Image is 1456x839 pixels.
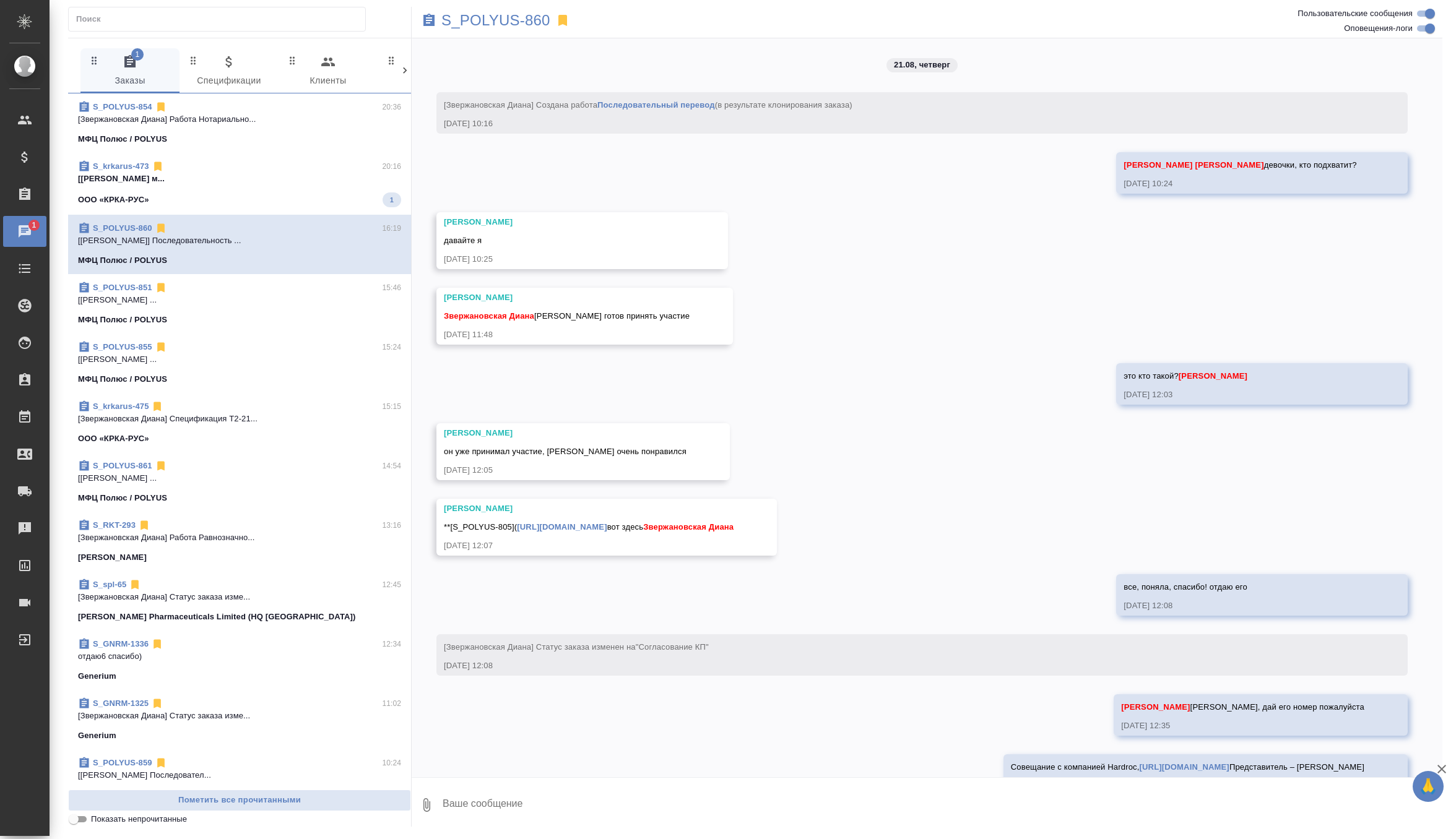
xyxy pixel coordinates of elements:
svg: Отписаться [152,160,164,173]
span: это кто такой? [1124,371,1247,381]
span: Оповещения-логи [1344,22,1413,35]
p: МФЦ Полюс / POLYUS [78,373,167,385]
p: [Звержановская Диана] Работа Равнозначно... [78,531,401,544]
span: Заказы [88,54,172,88]
span: 1 [24,219,43,231]
div: [DATE] 10:25 [444,253,685,265]
div: [PERSON_NAME] [444,502,734,515]
p: 15:46 [382,282,401,294]
p: МФЦ Полюс / POLYUS [78,492,167,504]
p: 20:16 [382,160,401,173]
p: [[PERSON_NAME]] Последовательность ... [78,234,401,247]
span: девочки, кто подхватит? [1124,160,1356,170]
span: 1 [131,48,144,61]
p: 12:45 [382,579,401,591]
p: МФЦ Полюс / POLYUS [78,314,167,326]
a: 1 [3,216,46,247]
svg: Зажми и перетащи, чтобы поменять порядок вкладок [287,54,298,66]
svg: Отписаться [155,282,167,294]
a: S_spl-65 [93,580,126,589]
a: [URL][DOMAIN_NAME] [517,522,607,531]
span: [PERSON_NAME] готов принять участие [444,311,690,321]
svg: Отписаться [138,519,150,531]
div: [DATE] 12:08 [444,660,1364,672]
div: [DATE] 12:05 [444,464,687,476]
p: ООО «КРКА-РУС» [78,194,149,206]
span: Спецификации [187,54,271,88]
span: [PERSON_NAME], дай его номер пожалуйста [1121,702,1364,712]
a: S_POLYUS-861 [93,461,152,470]
div: S_POLYUS-85420:36[Звержановская Диана] Работа Нотариально...МФЦ Полюс / POLYUS [68,93,411,153]
span: Показать непрочитанные [91,813,187,825]
p: МФЦ Полюс / POLYUS [78,133,167,145]
p: 11:02 [382,697,401,710]
span: 1 [383,194,401,206]
svg: Отписаться [155,101,167,113]
button: Пометить все прочитанными [68,790,411,811]
div: S_spl-6512:45[Звержановская Диана] Статус заказа изме...[PERSON_NAME] Pharmaceuticals Limited (HQ... [68,571,411,630]
p: 16:19 [382,222,401,234]
a: S_GNRM-1325 [93,699,149,708]
span: Пользовательские сообщения [1298,7,1413,20]
svg: Отписаться [155,460,167,472]
div: S_POLYUS-85910:24[[PERSON_NAME] Последовател...МФЦ Полюс / POLYUS [68,749,411,809]
svg: Зажми и перетащи, чтобы поменять порядок вкладок [188,54,199,66]
span: все, поняла, спасибо! отдаю его [1124,582,1247,592]
p: [[PERSON_NAME] м... [78,173,401,185]
a: S_POLYUS-851 [93,283,152,292]
p: [[PERSON_NAME] ... [78,353,401,366]
input: Поиск [76,11,365,28]
button: 🙏 [1413,771,1444,802]
div: [DATE] 12:35 [1121,720,1364,732]
div: S_POLYUS-85515:24[[PERSON_NAME] ...МФЦ Полюс / POLYUS [68,333,411,393]
p: Generium [78,729,116,742]
div: [DATE] 11:48 [444,329,690,341]
div: S_GNRM-132511:02[Звержановская Диана] Статус заказа изме...Generium [68,690,411,749]
p: 15:24 [382,341,401,353]
div: S_POLYUS-86114:54[[PERSON_NAME] ...МФЦ Полюс / POLYUS [68,452,411,512]
span: Звержановская Диана [444,311,534,321]
span: "Согласование КП" [636,642,709,652]
span: [PERSON_NAME] [1121,702,1190,712]
span: давайте я [444,236,482,245]
a: S_POLYUS-854 [93,102,152,111]
div: S_krkarus-47515:15[Звержановская Диана] Спецификация Т2-21...ООО «КРКА-РУС» [68,393,411,452]
a: S_POLYUS-860 [93,223,152,233]
div: S_POLYUS-86016:19[[PERSON_NAME]] Последовательность ...МФЦ Полюс / POLYUS [68,215,411,274]
p: 14:54 [382,460,401,472]
span: [Звержановская Диана] Создана работа (в результате клонирования заказа) [444,100,852,110]
svg: Зажми и перетащи, чтобы поменять порядок вкладок [89,54,100,66]
p: 15:15 [382,400,401,413]
p: МФЦ Полюс / POLYUS [78,254,167,267]
p: Generium [78,670,116,682]
div: [PERSON_NAME] [444,427,687,439]
svg: Отписаться [155,757,167,769]
a: S_krkarus-473 [93,161,149,171]
p: [[PERSON_NAME] ... [78,472,401,484]
svg: Отписаться [151,697,163,710]
a: Последовательный перевод [597,100,715,110]
a: S_POLYUS-855 [93,342,152,351]
p: 21.08, четверг [894,59,950,71]
div: S_GNRM-133612:34отдаю6 спасибо)Generium [68,630,411,690]
span: Входящие [385,54,469,88]
p: [Звержановская Диана] Статус заказа изме... [78,710,401,722]
div: [DATE] 12:07 [444,540,734,552]
a: [URL][DOMAIN_NAME] [1140,762,1229,772]
span: [PERSON_NAME] [1124,160,1192,170]
div: S_RKT-29313:16[Звержановская Диана] Работа Равнозначно...[PERSON_NAME] [68,512,411,571]
a: S_POLYUS-860 [441,14,550,27]
div: S_krkarus-47320:16[[PERSON_NAME] м...ООО «КРКА-РУС»1 [68,153,411,215]
p: [[PERSON_NAME] Последовател... [78,769,401,781]
span: Пометить все прочитанными [75,793,404,807]
span: **[S_POLYUS-805]( вот здесь [444,522,734,531]
p: МФЦ Полюс / POLYUS [78,789,167,801]
div: [DATE] 12:03 [1124,389,1364,401]
p: 10:24 [382,757,401,769]
p: [PERSON_NAME] [78,551,147,564]
p: [Звержановская Диана] Статус заказа изме... [78,591,401,603]
p: [Звержановская Диана] Работа Нотариально... [78,113,401,126]
span: [PERSON_NAME] [1179,371,1247,381]
div: [PERSON_NAME] [444,291,690,304]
